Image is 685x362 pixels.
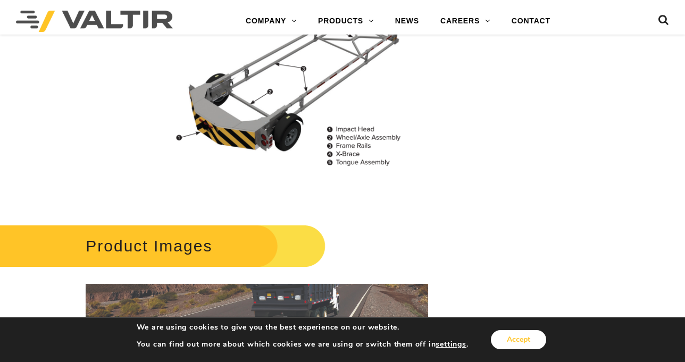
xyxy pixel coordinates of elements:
[501,11,561,32] a: CONTACT
[137,323,469,332] p: We are using cookies to give you the best experience on our website.
[307,11,385,32] a: PRODUCTS
[235,11,307,32] a: COMPANY
[137,340,469,349] p: You can find out more about which cookies we are using or switch them off in .
[491,330,546,349] button: Accept
[436,340,466,349] button: settings
[430,11,501,32] a: CAREERS
[16,11,173,32] img: Valtir
[385,11,430,32] a: NEWS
